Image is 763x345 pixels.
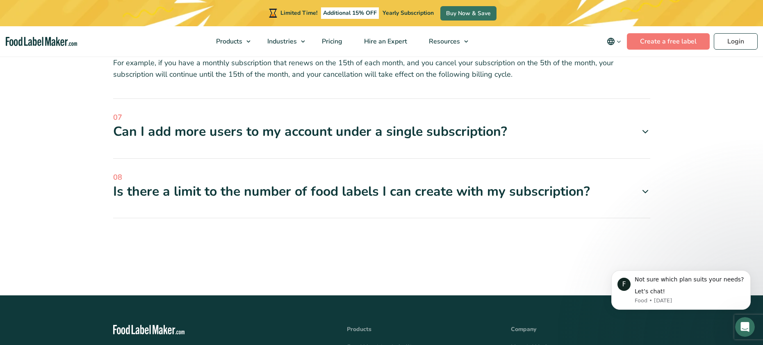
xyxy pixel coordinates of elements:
p: For example, if you have a monthly subscription that renews on the 15th of each month, and you ca... [113,57,650,81]
h4: Products [347,325,486,334]
span: Yearly Subscription [383,9,434,17]
a: Resources [418,26,472,57]
a: Products [205,26,255,57]
span: Limited Time! [280,9,317,17]
iframe: Intercom live chat [735,317,755,337]
span: Hire an Expert [362,37,408,46]
a: Login [714,33,758,50]
span: Products [214,37,243,46]
a: Pricing [311,26,351,57]
a: 07 Can I add more users to my account under a single subscription? [113,112,650,140]
span: Additional 15% OFF [321,7,379,19]
span: 07 [113,112,650,123]
a: Hire an Expert [353,26,416,57]
img: Food Label Maker - white [113,325,184,334]
span: 08 [113,172,650,183]
span: Pricing [319,37,343,46]
div: Is there a limit to the number of food labels I can create with my subscription? [113,183,650,200]
a: 08 Is there a limit to the number of food labels I can create with my subscription? [113,172,650,200]
span: Industries [265,37,298,46]
div: Can I add more users to my account under a single subscription? [113,123,650,140]
span: Resources [426,37,461,46]
h4: Company [511,325,650,334]
iframe: Intercom notifications message [599,258,763,323]
a: Create a free label [627,33,710,50]
a: Buy Now & Save [440,6,497,21]
a: Industries [257,26,309,57]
